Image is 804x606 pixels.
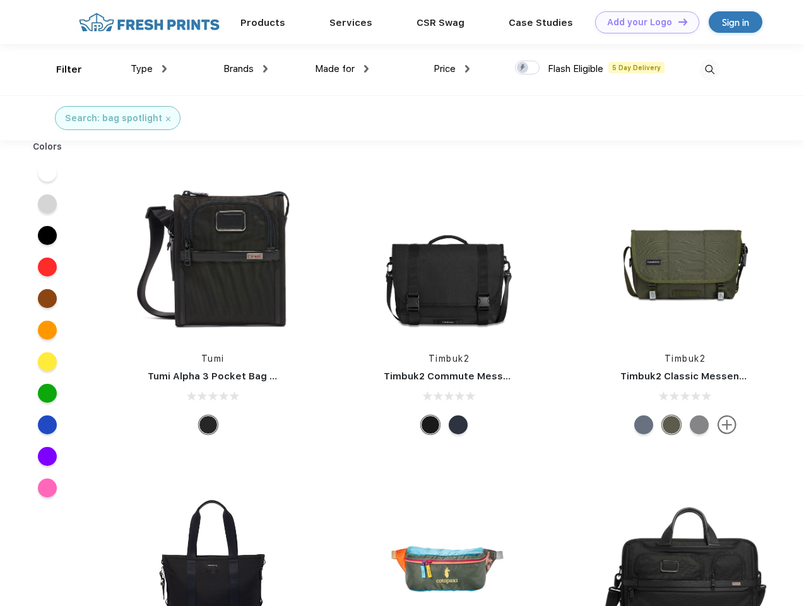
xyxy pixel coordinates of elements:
[75,11,223,33] img: fo%20logo%202.webp
[384,371,553,382] a: Timbuk2 Commute Messenger Bag
[199,415,218,434] div: Black
[129,172,297,340] img: func=resize&h=266
[223,63,254,74] span: Brands
[718,415,736,434] img: more.svg
[429,353,470,364] a: Timbuk2
[148,371,295,382] a: Tumi Alpha 3 Pocket Bag Small
[608,62,665,73] span: 5 Day Delivery
[162,65,167,73] img: dropdown.png
[722,15,749,30] div: Sign in
[548,63,603,74] span: Flash Eligible
[421,415,440,434] div: Eco Black
[263,65,268,73] img: dropdown.png
[709,11,762,33] a: Sign in
[166,117,170,121] img: filter_cancel.svg
[364,65,369,73] img: dropdown.png
[131,63,153,74] span: Type
[465,65,470,73] img: dropdown.png
[690,415,709,434] div: Eco Gunmetal
[449,415,468,434] div: Eco Nautical
[699,59,720,80] img: desktop_search.svg
[665,353,706,364] a: Timbuk2
[620,371,777,382] a: Timbuk2 Classic Messenger Bag
[365,172,533,340] img: func=resize&h=266
[662,415,681,434] div: Eco Army
[201,353,225,364] a: Tumi
[678,18,687,25] img: DT
[23,140,72,153] div: Colors
[634,415,653,434] div: Eco Lightbeam
[434,63,456,74] span: Price
[65,112,162,125] div: Search: bag spotlight
[315,63,355,74] span: Made for
[240,17,285,28] a: Products
[607,17,672,28] div: Add your Logo
[56,62,82,77] div: Filter
[601,172,769,340] img: func=resize&h=266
